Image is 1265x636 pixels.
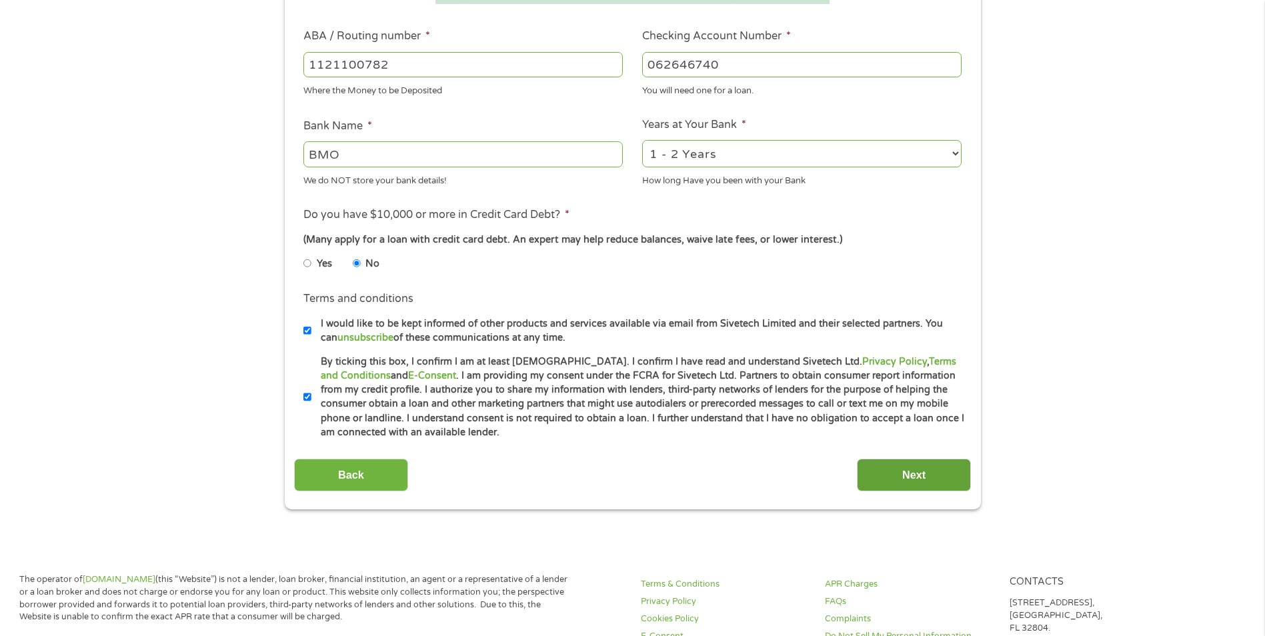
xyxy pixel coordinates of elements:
[642,29,791,43] label: Checking Account Number
[641,595,809,608] a: Privacy Policy
[337,332,393,343] a: unsubscribe
[83,574,155,585] a: [DOMAIN_NAME]
[317,257,332,271] label: Yes
[303,169,623,187] div: We do NOT store your bank details!
[642,52,962,77] input: 345634636
[642,80,962,98] div: You will need one for a loan.
[641,613,809,625] a: Cookies Policy
[862,356,927,367] a: Privacy Policy
[321,356,956,381] a: Terms and Conditions
[825,578,993,591] a: APR Charges
[642,118,746,132] label: Years at Your Bank
[1010,597,1178,635] p: [STREET_ADDRESS], [GEOGRAPHIC_DATA], FL 32804.
[294,459,408,491] input: Back
[303,233,961,247] div: (Many apply for a loan with credit card debt. An expert may help reduce balances, waive late fees...
[311,355,966,440] label: By ticking this box, I confirm I am at least [DEMOGRAPHIC_DATA]. I confirm I have read and unders...
[303,29,430,43] label: ABA / Routing number
[857,459,971,491] input: Next
[825,613,993,625] a: Complaints
[19,573,573,624] p: The operator of (this “Website”) is not a lender, loan broker, financial institution, an agent or...
[408,370,456,381] a: E-Consent
[303,208,569,222] label: Do you have $10,000 or more in Credit Card Debt?
[303,80,623,98] div: Where the Money to be Deposited
[825,595,993,608] a: FAQs
[642,169,962,187] div: How long Have you been with your Bank
[311,317,966,345] label: I would like to be kept informed of other products and services available via email from Sivetech...
[641,578,809,591] a: Terms & Conditions
[303,119,372,133] label: Bank Name
[1010,576,1178,589] h4: Contacts
[303,52,623,77] input: 263177916
[365,257,379,271] label: No
[303,292,413,306] label: Terms and conditions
